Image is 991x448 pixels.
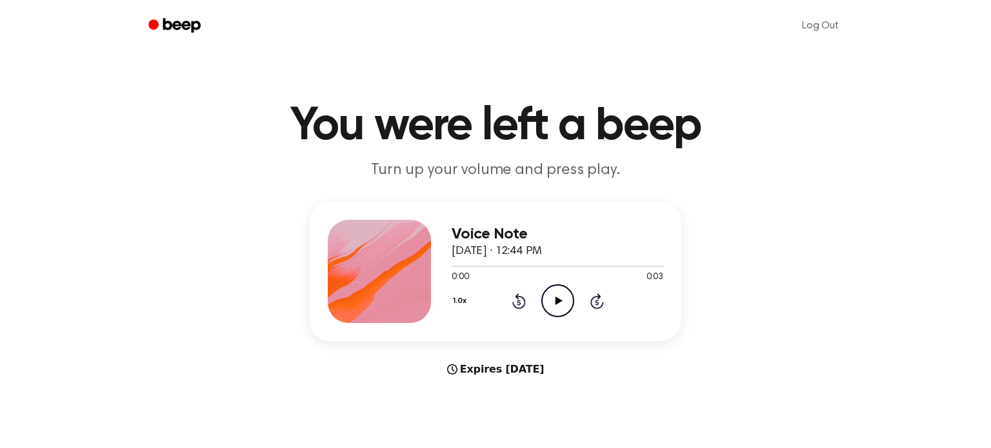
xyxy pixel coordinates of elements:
button: 1.0x [452,290,471,312]
a: Beep [139,14,212,39]
div: Expires [DATE] [310,362,681,377]
span: [DATE] · 12:44 PM [452,246,542,257]
h1: You were left a beep [165,103,826,150]
p: Turn up your volume and press play. [248,160,743,181]
h3: Voice Note [452,226,663,243]
span: 0:03 [646,271,663,284]
a: Log Out [789,10,852,41]
span: 0:00 [452,271,468,284]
